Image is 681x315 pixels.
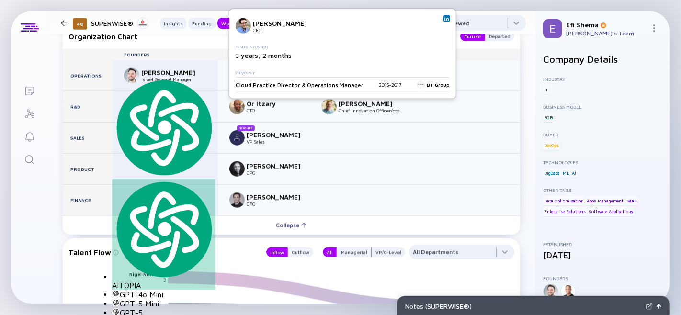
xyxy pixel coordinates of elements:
[543,196,584,205] div: Data Optiomization
[543,250,662,260] div: [DATE]
[444,16,449,21] img: Russ Blattner Linkedin Profile
[236,71,446,75] div: Previously
[247,193,310,201] div: [PERSON_NAME]
[543,187,662,193] div: Other Tags
[63,185,113,215] div: Finance
[63,154,113,184] div: Product
[543,19,562,38] img: Efi Profile Picture
[63,215,520,235] button: Collapse
[247,100,310,108] div: Or Itzary
[236,45,446,49] div: Tenure in Position
[543,140,560,150] div: DevOps
[247,139,310,145] div: VP Sales
[337,247,371,257] div: Managerial
[141,68,204,77] div: [PERSON_NAME]
[188,18,216,29] button: Funding
[247,170,310,176] div: CPO
[229,192,245,208] img: Rene A. Rodriguez picture
[562,168,570,178] div: ML
[586,196,624,205] div: Apps Management
[646,303,653,310] img: Expand Notes
[11,147,47,170] a: Search
[112,299,120,306] img: gpt-black.svg
[657,304,661,309] img: Open Notes
[112,179,215,289] div: AITOPIA
[68,32,451,41] div: Organization Chart
[112,78,215,178] img: logo.svg
[417,81,450,89] a: BT Group logoBT Group
[339,100,402,108] div: [PERSON_NAME]
[417,81,425,89] img: BT Group logo
[588,207,635,216] div: Software Applications
[543,112,553,122] div: B2B
[236,81,363,88] div: Cloud Practice Director & Operations Manager
[460,32,485,41] button: Current
[270,218,313,233] div: Collapse
[112,179,215,279] img: logo.svg
[650,24,658,32] img: Menu
[160,19,186,28] div: Insights
[217,19,250,28] div: Workforce
[625,196,637,205] div: SaaS
[543,104,662,110] div: Business Model
[229,161,245,177] img: John Leschorn picture
[253,19,316,27] div: [PERSON_NAME]
[543,241,662,247] div: Established
[217,18,250,29] button: Workforce
[124,68,139,83] img: Oren Razon picture
[543,207,587,216] div: Enterprise Solutions
[237,125,255,131] div: New Hire
[543,132,662,137] div: Buyer
[543,54,662,65] h2: Company Details
[112,290,215,299] div: GPT-4o Mini
[566,30,647,37] div: [PERSON_NAME]'s Team
[288,247,313,257] button: Outflow
[63,91,113,122] div: R&D
[68,245,257,259] div: Talent Flow
[253,27,316,33] div: CEO
[323,247,337,257] button: All
[321,99,337,114] img: Mark Stadtmueller picture
[160,18,186,29] button: Insights
[11,124,47,147] a: Reminders
[571,168,577,178] div: AI
[229,130,245,146] img: Damon Spiceland picture
[543,159,662,165] div: Technologies
[337,247,372,257] button: Managerial
[372,247,405,257] button: VP/C-Level
[247,131,310,139] div: [PERSON_NAME]
[566,21,647,29] div: Efi Shema
[266,247,288,257] button: Inflow
[112,299,215,308] div: GPT-5 Mini
[112,290,120,297] img: gpt-black.svg
[543,76,662,82] div: Industry
[63,60,113,91] div: Operations
[11,101,47,124] a: Investor Map
[543,168,561,178] div: BigData
[218,52,520,57] div: VP/C-Levels
[236,18,251,34] img: Russ Blattner picture
[247,162,310,170] div: [PERSON_NAME]
[247,108,310,113] div: CTO
[339,108,402,113] div: Chief Innovation Officer/cto
[91,17,148,29] div: SUPERWISE®
[63,123,113,153] div: Sales
[485,32,514,41] button: Departed
[247,201,310,207] div: CFO
[81,303,166,309] text: [PERSON_NAME] & [PERSON_NAME]
[543,275,662,281] div: Founders
[229,99,245,114] img: Or Itzary picture
[379,82,402,88] div: 2015 - 2017
[543,85,549,94] div: IT
[188,19,216,28] div: Funding
[405,302,642,310] div: Notes ( SUPERWISE® )
[113,52,218,57] div: Founders
[417,81,450,89] div: BT Group
[73,18,87,30] div: 48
